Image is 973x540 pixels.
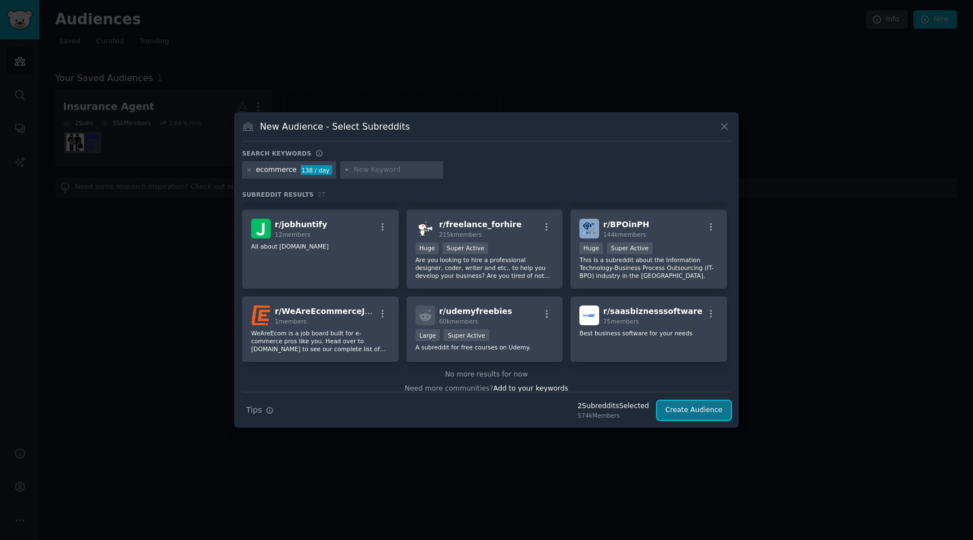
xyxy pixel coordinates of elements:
[242,191,314,198] span: Subreddit Results
[275,231,310,238] span: 12 members
[301,165,332,175] div: 138 / day
[444,329,489,341] div: Super Active
[275,220,327,229] span: r/ jobhuntify
[242,400,278,420] button: Tips
[275,318,307,325] span: 1 members
[251,329,390,353] p: WeAreEcom is a job board built for e-commerce pros like you. Head over to [DOMAIN_NAME] to see ou...
[275,307,381,316] span: r/ WeAreEcommerceJobs
[242,380,731,394] div: Need more communities?
[603,318,639,325] span: 75 members
[416,329,440,341] div: Large
[603,220,649,229] span: r/ BPOinPH
[493,384,568,392] span: Add to your keywords
[439,318,478,325] span: 60k members
[416,219,435,238] img: freelance_forhire
[416,343,554,351] p: A subreddit for free courses on Udemy.
[579,306,599,325] img: saasbiznesssoftware
[439,307,512,316] span: r/ udemyfreebies
[439,231,482,238] span: 215k members
[603,307,702,316] span: r/ saasbiznesssoftware
[251,306,271,325] img: WeAreEcommerceJobs
[578,401,649,411] div: 2 Subreddit s Selected
[256,165,297,175] div: ecommerce
[246,404,262,416] span: Tips
[242,149,311,157] h3: Search keywords
[242,370,731,380] div: No more results for now
[416,256,554,280] p: Are you looking to hire a professional designer, coder, writer and etc.. to help you develop your...
[354,165,439,175] input: New Keyword
[251,242,390,250] p: All about [DOMAIN_NAME]
[579,256,718,280] p: This is a subreddit about the Information Technology-Business Process Outsourcing (IT-BPO) indust...
[251,219,271,238] img: jobhuntify
[657,401,731,420] button: Create Audience
[439,220,522,229] span: r/ freelance_forhire
[578,411,649,419] div: 574k Members
[443,242,488,254] div: Super Active
[607,242,653,254] div: Super Active
[603,231,646,238] span: 144k members
[318,191,325,198] span: 27
[579,219,599,238] img: BPOinPH
[260,121,410,132] h3: New Audience - Select Subreddits
[416,242,439,254] div: Huge
[579,242,603,254] div: Huge
[579,329,718,337] p: Best business software for your needs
